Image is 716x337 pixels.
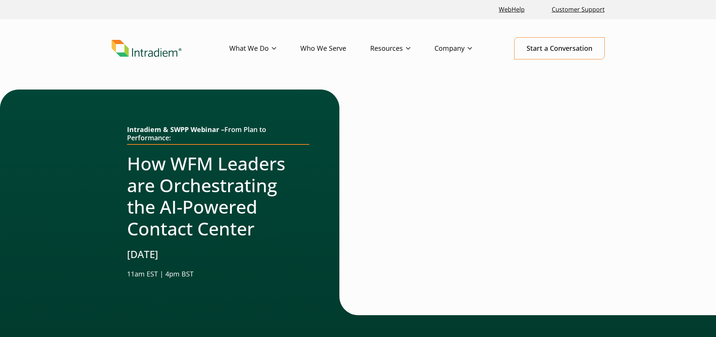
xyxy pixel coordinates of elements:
p: 11am EST | 4pm BST [127,269,309,279]
a: What We Do [229,38,300,59]
a: Link to homepage of Intradiem [112,40,229,57]
h3: [DATE] [127,249,309,260]
strong: Intradiem & SWPP Webinar – [127,125,224,134]
img: Intradiem [112,40,182,57]
a: Who We Serve [300,38,370,59]
h2: How WFM Leaders are Orchestrating the AI-Powered Contact Center [127,153,309,239]
h2: From Plan to Performance: [127,126,309,145]
a: Company [434,38,496,59]
a: Resources [370,38,434,59]
a: Start a Conversation [514,37,605,59]
a: Link opens in a new window [496,2,528,18]
a: Customer Support [549,2,608,18]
